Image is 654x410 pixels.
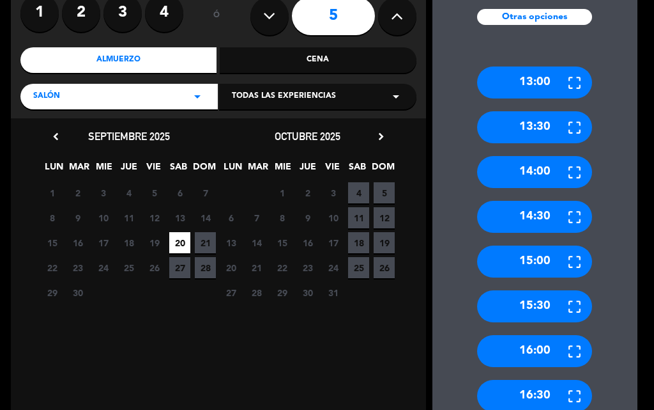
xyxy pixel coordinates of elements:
[220,282,241,303] span: 27
[220,257,241,278] span: 20
[93,207,114,228] span: 10
[232,90,336,103] span: Todas las experiencias
[297,232,318,253] span: 16
[118,207,139,228] span: 11
[374,130,388,143] i: chevron_right
[93,232,114,253] span: 17
[67,282,88,303] span: 30
[348,232,369,253] span: 18
[144,182,165,203] span: 5
[20,47,217,73] div: Almuerzo
[118,257,139,278] span: 25
[348,182,369,203] span: 4
[297,207,318,228] span: 9
[372,159,393,180] span: DOM
[247,159,268,180] span: MAR
[477,156,592,188] div: 14:00
[93,182,114,203] span: 3
[297,282,318,303] span: 30
[49,130,63,143] i: chevron_left
[118,159,139,180] span: JUE
[93,257,114,278] span: 24
[271,257,293,278] span: 22
[348,257,369,278] span: 25
[195,182,216,203] span: 7
[33,90,60,103] span: Salón
[169,207,190,228] span: 13
[169,257,190,278] span: 27
[477,111,592,143] div: 13:30
[43,159,65,180] span: LUN
[220,232,241,253] span: 13
[88,130,170,143] span: septiembre 2025
[195,207,216,228] span: 14
[275,130,340,143] span: octubre 2025
[144,232,165,253] span: 19
[271,232,293,253] span: 15
[323,232,344,253] span: 17
[246,282,267,303] span: 28
[144,257,165,278] span: 26
[246,207,267,228] span: 7
[67,257,88,278] span: 23
[93,159,114,180] span: MIE
[297,182,318,203] span: 2
[374,182,395,203] span: 5
[42,232,63,253] span: 15
[222,159,243,180] span: LUN
[68,159,89,180] span: MAR
[67,182,88,203] span: 2
[477,9,592,25] div: Otras opciones
[374,257,395,278] span: 26
[67,232,88,253] span: 16
[246,257,267,278] span: 21
[220,47,416,73] div: Cena
[169,232,190,253] span: 20
[323,282,344,303] span: 31
[246,232,267,253] span: 14
[323,182,344,203] span: 3
[271,207,293,228] span: 8
[42,207,63,228] span: 8
[168,159,189,180] span: SAB
[322,159,343,180] span: VIE
[374,232,395,253] span: 19
[220,207,241,228] span: 6
[195,257,216,278] span: 28
[169,182,190,203] span: 6
[118,182,139,203] span: 4
[193,159,214,180] span: DOM
[42,257,63,278] span: 22
[297,257,318,278] span: 23
[477,290,592,322] div: 15:30
[323,207,344,228] span: 10
[388,89,404,104] i: arrow_drop_down
[477,67,592,99] div: 13:00
[271,182,293,203] span: 1
[477,201,592,233] div: 14:30
[42,182,63,203] span: 1
[323,257,344,278] span: 24
[272,159,293,180] span: MIE
[190,89,205,104] i: arrow_drop_down
[271,282,293,303] span: 29
[144,207,165,228] span: 12
[477,246,592,278] div: 15:00
[374,207,395,228] span: 12
[42,282,63,303] span: 29
[118,232,139,253] span: 18
[477,335,592,367] div: 16:00
[348,207,369,228] span: 11
[347,159,368,180] span: SAB
[297,159,318,180] span: JUE
[195,232,216,253] span: 21
[67,207,88,228] span: 9
[143,159,164,180] span: VIE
